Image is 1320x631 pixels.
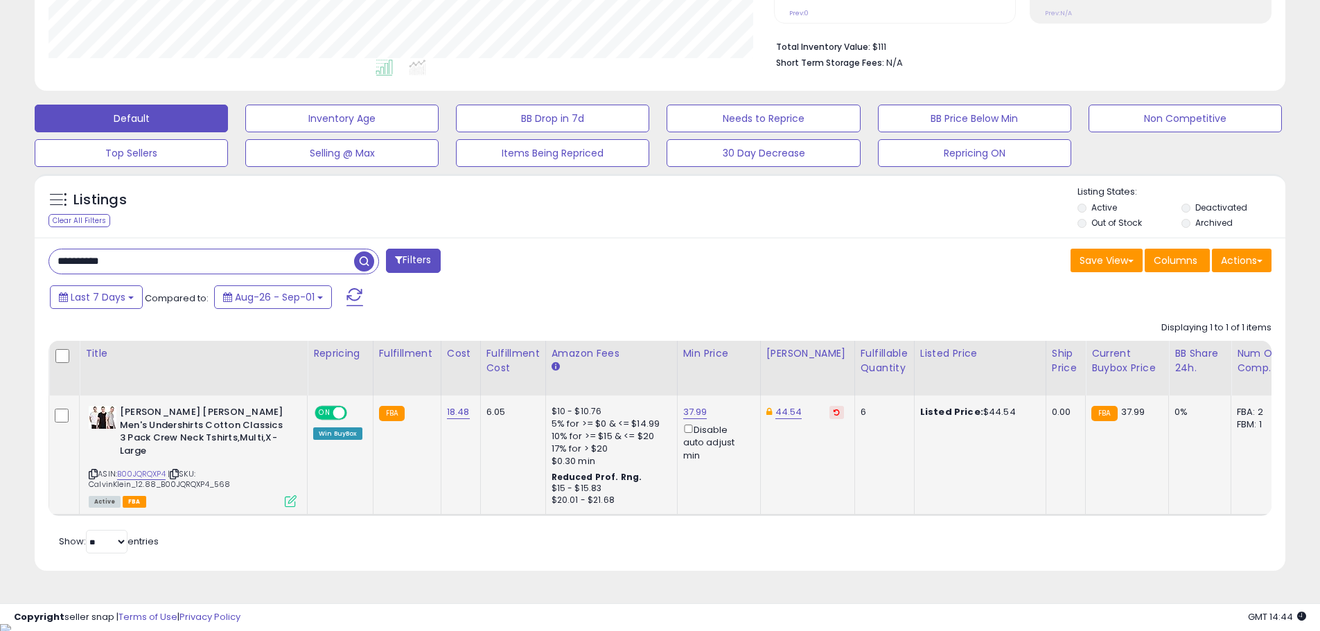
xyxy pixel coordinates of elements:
[316,407,333,419] span: ON
[766,346,849,361] div: [PERSON_NAME]
[920,346,1040,361] div: Listed Price
[1071,249,1143,272] button: Save View
[456,139,649,167] button: Items Being Repriced
[1174,346,1225,375] div: BB Share 24h.
[1237,406,1283,418] div: FBA: 2
[776,57,884,69] b: Short Term Storage Fees:
[552,406,667,418] div: $10 - $10.76
[447,346,475,361] div: Cost
[683,405,707,419] a: 37.99
[118,610,177,623] a: Terms of Use
[1089,105,1282,132] button: Non Competitive
[552,455,667,468] div: $0.30 min
[71,290,125,304] span: Last 7 Days
[1237,346,1287,375] div: Num of Comp.
[120,406,288,461] b: [PERSON_NAME] [PERSON_NAME] Men's Undershirts Cotton Classics 3 Pack Crew Neck Tshirts,Multi,X-Large
[1091,406,1117,421] small: FBA
[14,610,64,623] strong: Copyright
[379,346,435,361] div: Fulfillment
[683,422,750,462] div: Disable auto adjust min
[59,535,159,548] span: Show: entries
[35,139,228,167] button: Top Sellers
[117,468,166,480] a: B00JQRQXP4
[486,346,540,375] div: Fulfillment Cost
[245,105,439,132] button: Inventory Age
[552,361,560,373] small: Amazon Fees.
[552,346,671,361] div: Amazon Fees
[313,346,367,361] div: Repricing
[1248,610,1306,623] span: 2025-09-9 14:44 GMT
[1121,405,1145,418] span: 37.99
[1052,406,1075,418] div: 0.00
[386,249,440,273] button: Filters
[1195,217,1233,229] label: Archived
[1091,346,1163,375] div: Current Buybox Price
[1077,186,1285,199] p: Listing States:
[775,405,802,419] a: 44.54
[552,418,667,430] div: 5% for >= $0 & <= $14.99
[1195,202,1247,213] label: Deactivated
[667,139,860,167] button: 30 Day Decrease
[89,406,297,506] div: ASIN:
[235,290,315,304] span: Aug-26 - Sep-01
[1052,346,1080,375] div: Ship Price
[552,443,667,455] div: 17% for > $20
[49,214,110,227] div: Clear All Filters
[1237,418,1283,431] div: FBM: 1
[85,346,301,361] div: Title
[447,405,470,419] a: 18.48
[1174,406,1220,418] div: 0%
[35,105,228,132] button: Default
[776,37,1261,54] li: $111
[920,406,1035,418] div: $44.54
[379,406,405,421] small: FBA
[1212,249,1271,272] button: Actions
[776,41,870,53] b: Total Inventory Value:
[861,406,904,418] div: 6
[1091,202,1117,213] label: Active
[89,406,116,429] img: 41XYlLiKvhL._SL40_.jpg
[89,468,230,489] span: | SKU: CalvinKlein_12.88_B00JQRQXP4_568
[1161,321,1271,335] div: Displaying 1 to 1 of 1 items
[683,346,755,361] div: Min Price
[878,105,1071,132] button: BB Price Below Min
[1145,249,1210,272] button: Columns
[861,346,908,375] div: Fulfillable Quantity
[179,610,240,623] a: Privacy Policy
[1154,254,1197,267] span: Columns
[89,496,121,508] span: All listings currently available for purchase on Amazon
[552,483,667,495] div: $15 - $15.83
[552,430,667,443] div: 10% for >= $15 & <= $20
[486,406,535,418] div: 6.05
[1045,9,1072,17] small: Prev: N/A
[245,139,439,167] button: Selling @ Max
[123,496,146,508] span: FBA
[456,105,649,132] button: BB Drop in 7d
[313,427,362,440] div: Win BuyBox
[50,285,143,309] button: Last 7 Days
[667,105,860,132] button: Needs to Reprice
[14,611,240,624] div: seller snap | |
[552,495,667,506] div: $20.01 - $21.68
[886,56,903,69] span: N/A
[345,407,367,419] span: OFF
[73,190,127,210] h5: Listings
[1091,217,1142,229] label: Out of Stock
[214,285,332,309] button: Aug-26 - Sep-01
[878,139,1071,167] button: Repricing ON
[920,405,983,418] b: Listed Price:
[145,292,209,305] span: Compared to:
[789,9,809,17] small: Prev: 0
[552,471,642,483] b: Reduced Prof. Rng.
